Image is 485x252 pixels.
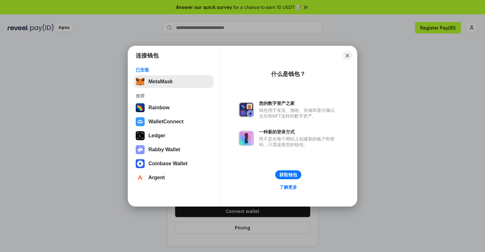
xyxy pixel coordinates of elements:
a: 了解更多 [276,183,301,191]
button: Rabby Wallet [134,143,214,156]
div: WalletConnect [148,119,184,125]
img: svg+xml,%3Csvg%20width%3D%2228%22%20height%3D%2228%22%20viewBox%3D%220%200%2028%2028%22%20fill%3D... [136,117,145,126]
div: Argent [148,175,165,180]
div: Coinbase Wallet [148,161,188,167]
div: Ledger [148,133,165,139]
button: WalletConnect [134,115,214,128]
div: 一种新的登录方式 [259,129,338,135]
img: svg+xml,%3Csvg%20xmlns%3D%22http%3A%2F%2Fwww.w3.org%2F2000%2Fsvg%22%20width%3D%2228%22%20height%3... [136,131,145,140]
div: 了解更多 [279,184,297,190]
button: Ledger [134,129,214,142]
div: 您的数字资产之家 [259,100,338,106]
button: Rainbow [134,101,214,114]
button: MetaMask [134,75,214,88]
div: MetaMask [148,79,173,85]
button: Argent [134,171,214,184]
div: Rabby Wallet [148,147,180,153]
button: 获取钱包 [275,170,301,179]
img: svg+xml,%3Csvg%20fill%3D%22none%22%20height%3D%2233%22%20viewBox%3D%220%200%2035%2033%22%20width%... [136,77,145,86]
div: Rainbow [148,105,170,111]
div: 已安装 [136,67,212,73]
div: 推荐 [136,93,212,99]
img: svg+xml,%3Csvg%20width%3D%2228%22%20height%3D%2228%22%20viewBox%3D%220%200%2028%2028%22%20fill%3D... [136,173,145,182]
button: Coinbase Wallet [134,157,214,170]
div: 钱包用于发送、接收、存储和显示像以太坊和NFT这样的数字资产。 [259,107,338,119]
div: 什么是钱包？ [271,70,305,78]
img: svg+xml,%3Csvg%20width%3D%2228%22%20height%3D%2228%22%20viewBox%3D%220%200%2028%2028%22%20fill%3D... [136,159,145,168]
img: svg+xml,%3Csvg%20xmlns%3D%22http%3A%2F%2Fwww.w3.org%2F2000%2Fsvg%22%20fill%3D%22none%22%20viewBox... [136,145,145,154]
button: Close [343,51,352,60]
img: svg+xml,%3Csvg%20width%3D%22120%22%20height%3D%22120%22%20viewBox%3D%220%200%20120%20120%22%20fil... [136,103,145,112]
div: 而不是在每个网站上创建新的账户和密码，只需连接您的钱包。 [259,136,338,147]
h1: 连接钱包 [136,52,159,59]
img: svg+xml,%3Csvg%20xmlns%3D%22http%3A%2F%2Fwww.w3.org%2F2000%2Fsvg%22%20fill%3D%22none%22%20viewBox... [239,131,254,146]
img: svg+xml,%3Csvg%20xmlns%3D%22http%3A%2F%2Fwww.w3.org%2F2000%2Fsvg%22%20fill%3D%22none%22%20viewBox... [239,102,254,117]
div: 获取钱包 [279,172,297,178]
